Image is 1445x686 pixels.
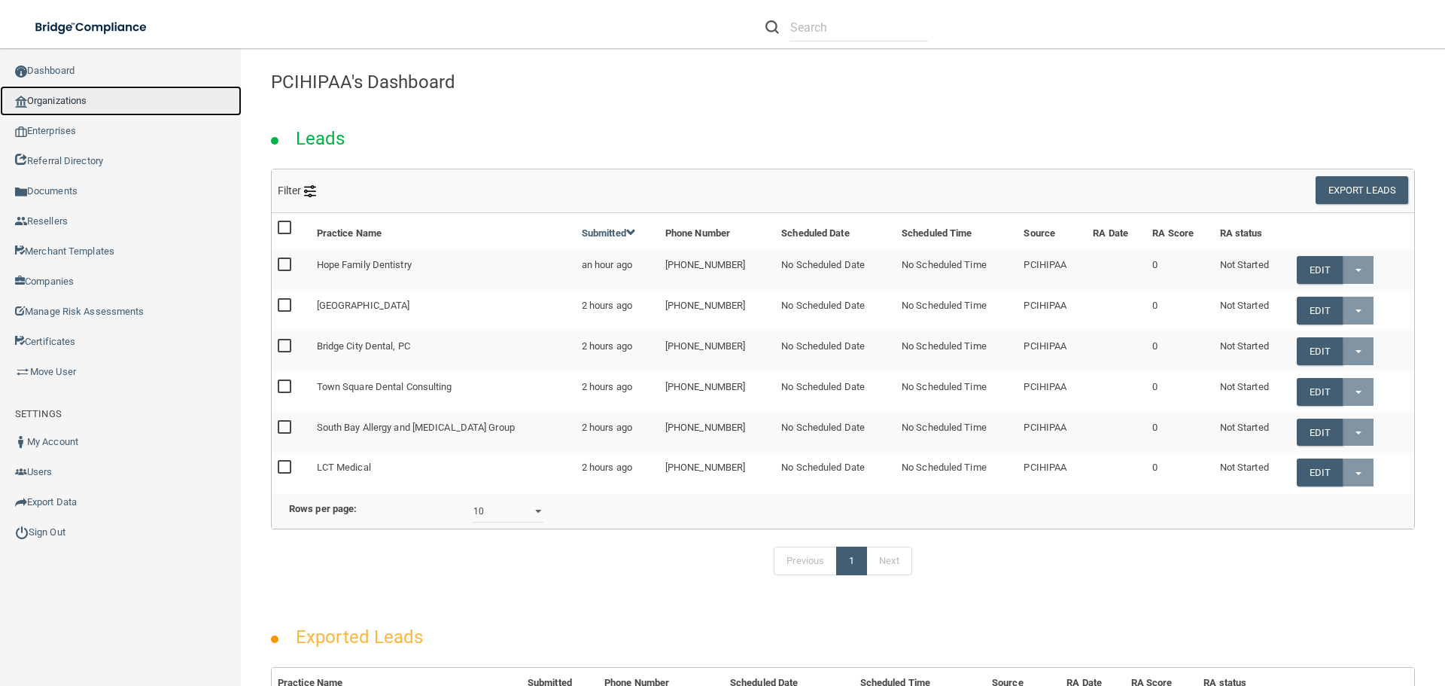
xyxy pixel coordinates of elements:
td: PCIHIPAA [1018,412,1087,453]
img: ic-search.3b580494.png [765,20,779,34]
a: Previous [774,547,837,575]
img: ic_reseller.de258add.png [15,215,27,227]
td: Not Started [1214,453,1291,492]
td: 2 hours ago [576,331,659,371]
td: No Scheduled Date [775,412,896,453]
td: 2 hours ago [576,290,659,331]
h2: Leads [281,117,360,160]
a: Edit [1297,297,1343,325]
td: No Scheduled Time [896,290,1018,331]
td: No Scheduled Date [775,290,896,331]
td: PCIHIPAA [1018,453,1087,492]
th: RA status [1214,213,1291,249]
span: Filter [278,184,316,197]
td: 0 [1146,331,1213,371]
th: RA Score [1146,213,1213,249]
td: No Scheduled Time [896,412,1018,453]
h2: Exported Leads [281,616,438,658]
td: South Bay Allergy and [MEDICAL_DATA] Group [311,412,576,453]
td: 2 hours ago [576,453,659,492]
td: [PHONE_NUMBER] [659,453,775,492]
td: [PHONE_NUMBER] [659,412,775,453]
th: Phone Number [659,213,775,249]
td: Not Started [1214,290,1291,331]
td: LCT Medical [311,453,576,492]
a: Edit [1297,256,1343,284]
img: briefcase.64adab9b.png [15,364,30,380]
th: RA Date [1087,213,1146,249]
td: Bridge City Dental, PC [311,331,576,371]
img: organization-icon.f8decf85.png [15,96,27,108]
td: [PHONE_NUMBER] [659,371,775,412]
td: Hope Family Dentistry [311,249,576,290]
td: Not Started [1214,331,1291,371]
td: [PHONE_NUMBER] [659,331,775,371]
td: Not Started [1214,249,1291,290]
td: [PHONE_NUMBER] [659,249,775,290]
td: No Scheduled Date [775,371,896,412]
img: bridge_compliance_login_screen.278c3ca4.svg [23,12,161,43]
td: PCIHIPAA [1018,249,1087,290]
img: icon-users.e205127d.png [15,466,27,478]
td: No Scheduled Time [896,331,1018,371]
td: 0 [1146,249,1213,290]
td: No Scheduled Time [896,371,1018,412]
a: Edit [1297,337,1343,365]
td: No Scheduled Date [775,331,896,371]
td: PCIHIPAA [1018,290,1087,331]
td: 0 [1146,371,1213,412]
td: PCIHIPAA [1018,331,1087,371]
a: Edit [1297,419,1343,447]
img: icon-export.b9366987.png [15,496,27,508]
td: No Scheduled Date [775,249,896,290]
td: 0 [1146,412,1213,453]
img: icon-filter@2x.21656d0b.png [304,185,316,197]
button: Export Leads [1316,176,1408,204]
td: No Scheduled Date [775,453,896,492]
a: Edit [1297,459,1343,486]
td: an hour ago [576,249,659,290]
td: No Scheduled Time [896,249,1018,290]
td: PCIHIPAA [1018,371,1087,412]
td: 0 [1146,453,1213,492]
td: Not Started [1214,412,1291,453]
a: Next [866,547,911,575]
img: enterprise.0d942306.png [15,127,27,137]
img: ic_power_dark.7ecde6b1.png [15,526,29,539]
b: Rows per page: [289,503,357,514]
td: 2 hours ago [576,412,659,453]
th: Scheduled Date [775,213,896,249]
a: 1 [836,547,867,575]
td: 2 hours ago [576,371,659,412]
th: Source [1018,213,1087,249]
img: ic_dashboard_dark.d01f4a41.png [15,66,27,78]
th: Practice Name [311,213,576,249]
a: Submitted [582,227,636,239]
td: [PHONE_NUMBER] [659,290,775,331]
td: Not Started [1214,371,1291,412]
input: Search [790,14,928,41]
a: Edit [1297,378,1343,406]
h4: PCIHIPAA's Dashboard [271,72,1415,92]
img: ic_user_dark.df1a06c3.png [15,436,27,448]
td: Town Square Dental Consulting [311,371,576,412]
td: No Scheduled Time [896,453,1018,492]
img: icon-documents.8dae5593.png [15,186,27,198]
td: [GEOGRAPHIC_DATA] [311,290,576,331]
label: SETTINGS [15,405,62,423]
th: Scheduled Time [896,213,1018,249]
td: 0 [1146,290,1213,331]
